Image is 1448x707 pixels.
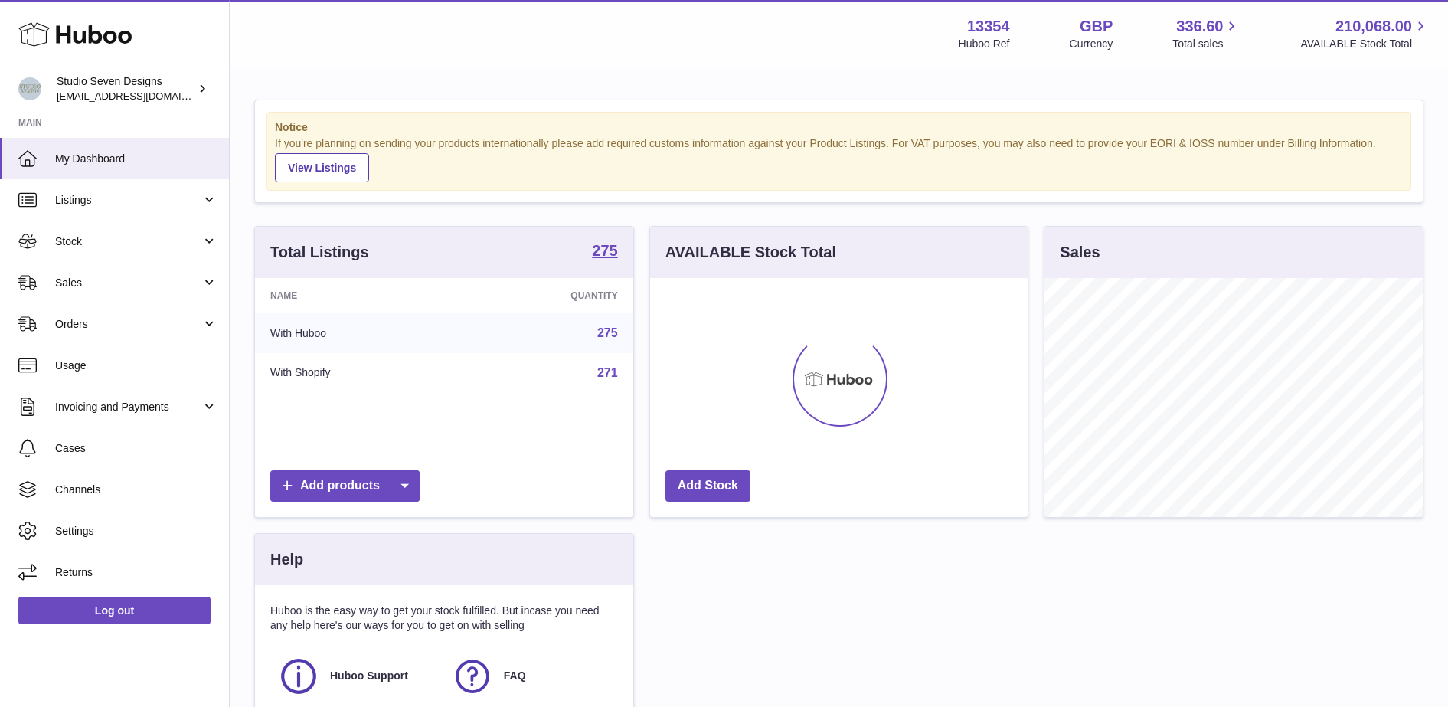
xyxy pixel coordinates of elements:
[55,565,217,580] span: Returns
[1080,16,1113,37] strong: GBP
[275,120,1403,135] strong: Notice
[1300,16,1430,51] a: 210,068.00 AVAILABLE Stock Total
[1176,16,1223,37] span: 336.60
[278,656,436,697] a: Huboo Support
[270,604,618,633] p: Huboo is the easy way to get your stock fulfilled. But incase you need any help here's our ways f...
[597,366,618,379] a: 271
[55,234,201,249] span: Stock
[55,276,201,290] span: Sales
[55,358,217,373] span: Usage
[255,278,459,313] th: Name
[55,152,217,166] span: My Dashboard
[1335,16,1412,37] span: 210,068.00
[275,153,369,182] a: View Listings
[55,400,201,414] span: Invoicing and Payments
[255,313,459,353] td: With Huboo
[665,470,750,502] a: Add Stock
[592,243,617,261] a: 275
[665,242,836,263] h3: AVAILABLE Stock Total
[275,136,1403,182] div: If you're planning on sending your products internationally please add required customs informati...
[55,483,217,497] span: Channels
[1172,16,1240,51] a: 336.60 Total sales
[1172,37,1240,51] span: Total sales
[255,353,459,393] td: With Shopify
[270,242,369,263] h3: Total Listings
[57,90,225,102] span: [EMAIL_ADDRESS][DOMAIN_NAME]
[270,470,420,502] a: Add products
[959,37,1010,51] div: Huboo Ref
[592,243,617,258] strong: 275
[55,441,217,456] span: Cases
[55,193,201,208] span: Listings
[270,549,303,570] h3: Help
[1300,37,1430,51] span: AVAILABLE Stock Total
[597,326,618,339] a: 275
[504,669,526,683] span: FAQ
[55,317,201,332] span: Orders
[18,597,211,624] a: Log out
[18,77,41,100] img: internalAdmin-13354@internal.huboo.com
[330,669,408,683] span: Huboo Support
[967,16,1010,37] strong: 13354
[452,656,610,697] a: FAQ
[459,278,632,313] th: Quantity
[57,74,194,103] div: Studio Seven Designs
[1060,242,1100,263] h3: Sales
[55,524,217,538] span: Settings
[1070,37,1113,51] div: Currency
